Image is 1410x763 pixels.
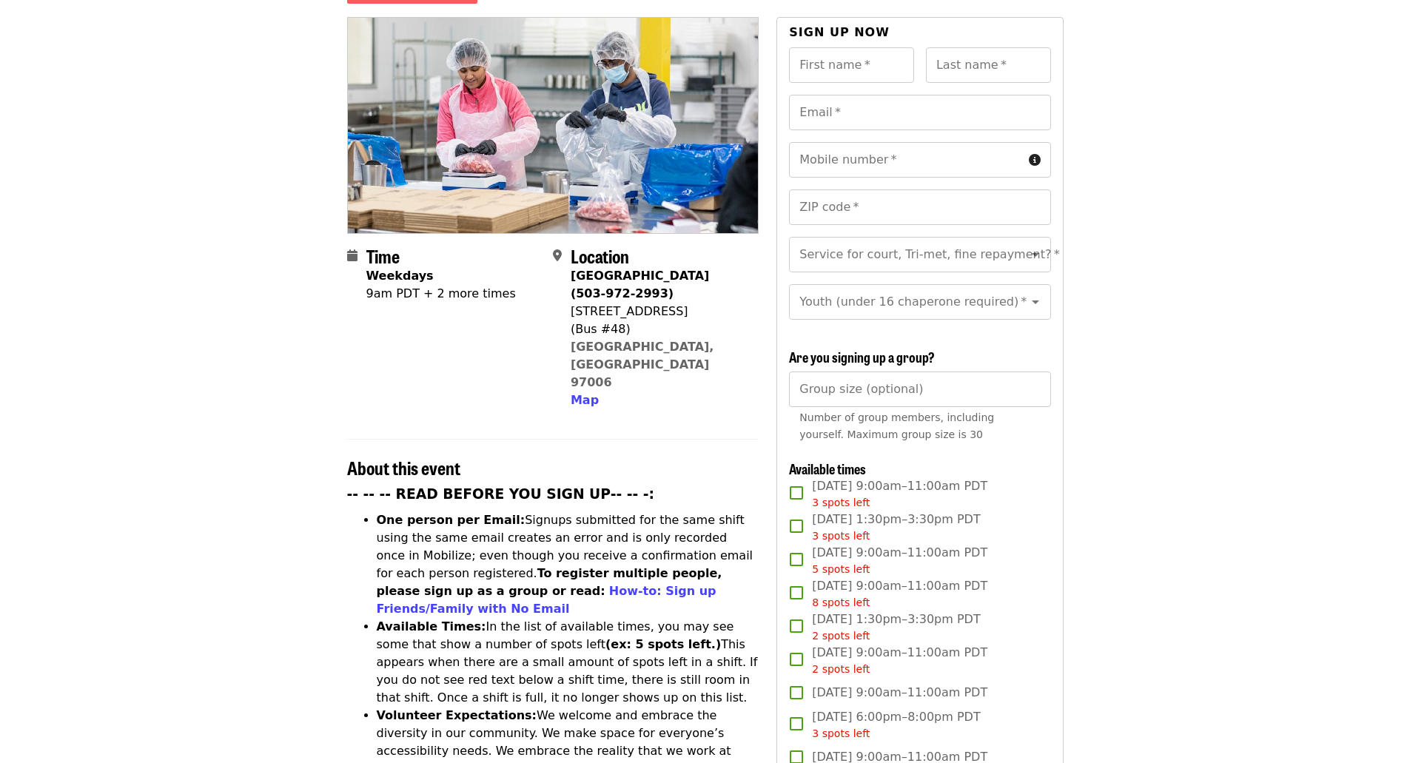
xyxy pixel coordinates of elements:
div: (Bus #48) [571,320,747,338]
span: [DATE] 9:00am–11:00am PDT [812,477,987,511]
span: Time [366,243,400,269]
span: 2 spots left [812,630,870,642]
span: Available times [789,459,866,478]
a: How-to: Sign up Friends/Family with No Email [377,584,716,616]
input: Email [789,95,1050,130]
strong: Available Times: [377,619,486,633]
span: [DATE] 9:00am–11:00am PDT [812,577,987,611]
i: circle-info icon [1029,153,1041,167]
button: Open [1025,244,1046,265]
strong: [GEOGRAPHIC_DATA] (503-972-2993) [571,269,709,300]
strong: Volunteer Expectations: [377,708,537,722]
span: 5 spots left [812,563,870,575]
button: Open [1025,292,1046,312]
li: Signups submitted for the same shift using the same email creates an error and is only recorded o... [377,511,759,618]
span: Are you signing up a group? [789,347,935,366]
input: Mobile number [789,142,1022,178]
span: Location [571,243,629,269]
strong: To register multiple people, please sign up as a group or read: [377,566,722,598]
button: Map [571,391,599,409]
span: 2 spots left [812,663,870,675]
i: map-marker-alt icon [553,249,562,263]
div: 9am PDT + 2 more times [366,285,516,303]
div: [STREET_ADDRESS] [571,303,747,320]
strong: One person per Email: [377,513,526,527]
strong: (ex: 5 spots left.) [605,637,721,651]
span: [DATE] 1:30pm–3:30pm PDT [812,611,980,644]
a: [GEOGRAPHIC_DATA], [GEOGRAPHIC_DATA] 97006 [571,340,714,389]
input: First name [789,47,914,83]
span: Sign up now [789,25,890,39]
span: 3 spots left [812,497,870,508]
span: [DATE] 9:00am–11:00am PDT [812,644,987,677]
span: [DATE] 1:30pm–3:30pm PDT [812,511,980,544]
span: 3 spots left [812,727,870,739]
li: In the list of available times, you may see some that show a number of spots left This appears wh... [377,618,759,707]
span: 8 spots left [812,596,870,608]
strong: -- -- -- READ BEFORE YOU SIGN UP-- -- -: [347,486,655,502]
span: Number of group members, including yourself. Maximum group size is 30 [799,411,994,440]
img: Oct/Nov/Dec - Beaverton: Repack/Sort (age 10+) organized by Oregon Food Bank [348,18,759,232]
input: Last name [926,47,1051,83]
span: 3 spots left [812,530,870,542]
span: About this event [347,454,460,480]
input: [object Object] [789,372,1050,407]
span: Map [571,393,599,407]
span: [DATE] 6:00pm–8:00pm PDT [812,708,980,742]
strong: Weekdays [366,269,434,283]
span: [DATE] 9:00am–11:00am PDT [812,544,987,577]
input: ZIP code [789,189,1050,225]
span: [DATE] 9:00am–11:00am PDT [812,684,987,702]
i: calendar icon [347,249,357,263]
